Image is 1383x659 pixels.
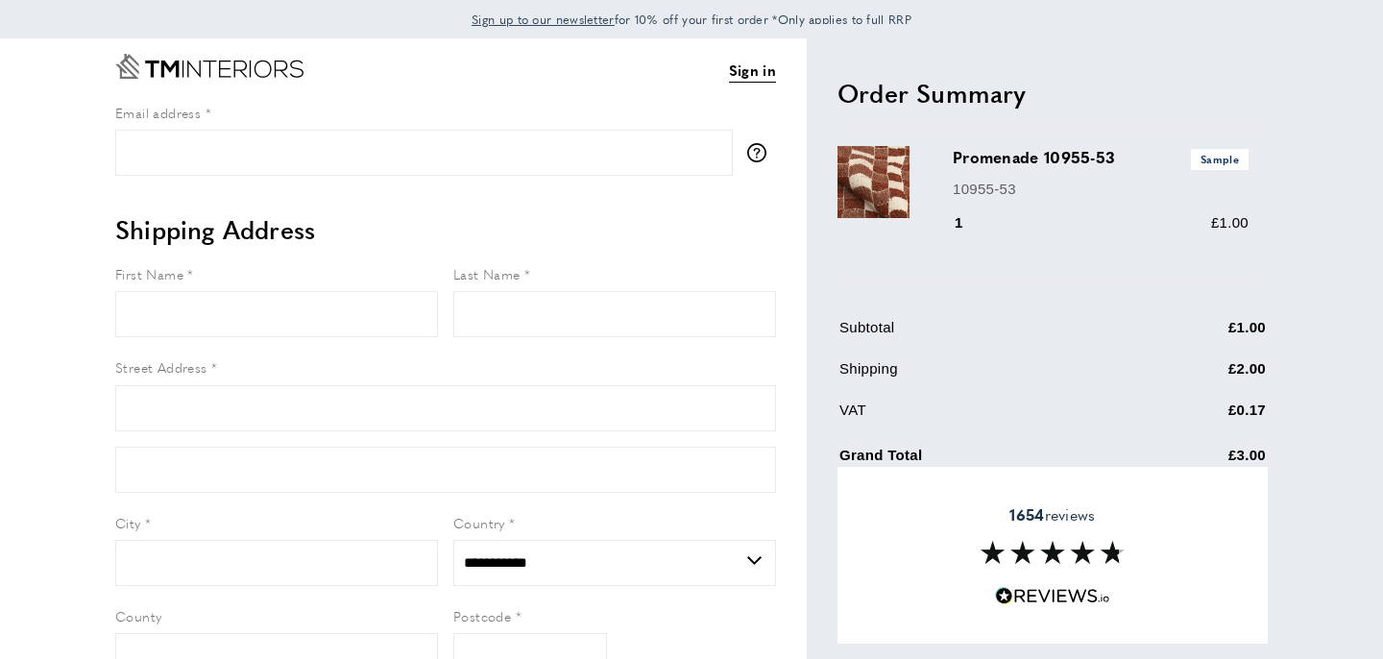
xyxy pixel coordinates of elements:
td: £3.00 [1133,440,1266,481]
a: Sign in [729,59,776,83]
span: Email address [115,103,201,122]
span: Country [453,513,505,532]
p: 10955-53 [953,178,1249,201]
h3: Promenade 10955-53 [953,146,1249,169]
img: Reviews section [981,541,1125,564]
td: Grand Total [839,440,1131,481]
td: VAT [839,399,1131,436]
img: Promenade 10955-53 [837,146,910,218]
h2: Order Summary [837,76,1268,110]
span: County [115,606,161,625]
img: Reviews.io 5 stars [995,587,1110,605]
button: More information [747,143,776,162]
span: Last Name [453,264,521,283]
span: £1.00 [1211,214,1249,231]
span: Street Address [115,357,207,377]
td: £2.00 [1133,357,1266,395]
td: £1.00 [1133,316,1266,354]
a: Go to Home page [115,54,303,79]
span: Sample [1191,149,1249,169]
td: Shipping [839,357,1131,395]
span: City [115,513,141,532]
span: Sign up to our newsletter [472,11,615,28]
a: Sign up to our newsletter [472,10,615,29]
span: Postcode [453,606,511,625]
td: Subtotal [839,316,1131,354]
span: for 10% off your first order *Only applies to full RRP [472,11,911,28]
td: £0.17 [1133,399,1266,436]
span: First Name [115,264,183,283]
span: reviews [1009,505,1095,525]
strong: 1654 [1009,503,1044,525]
div: 1 [953,211,990,234]
h2: Shipping Address [115,212,776,247]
